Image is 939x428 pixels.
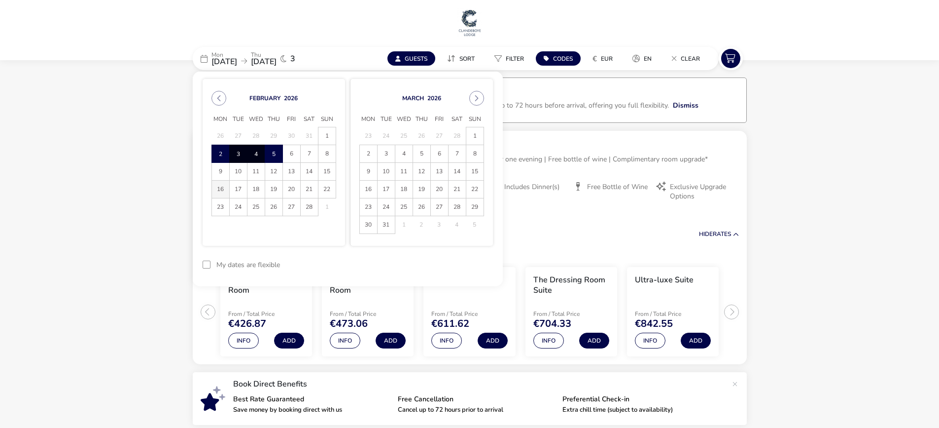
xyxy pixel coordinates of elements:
[233,396,390,403] p: Best Rate Guaranteed
[211,112,229,127] span: Mon
[377,198,395,216] td: 24
[378,198,395,216] span: 24
[378,145,395,162] span: 3
[430,127,448,145] td: 27
[487,51,536,66] naf-pibe-menu-bar-item: Filter
[533,275,609,296] h3: The Dressing Room Suite
[318,163,336,181] td: 15
[466,198,484,216] span: 29
[300,181,318,198] td: 21
[247,163,265,181] td: 11
[413,181,430,198] td: 19
[211,163,229,181] td: 9
[229,112,247,127] span: Tue
[395,216,413,234] td: 1
[585,51,625,66] naf-pibe-menu-bar-item: €EUR
[203,79,493,246] div: Choose Date
[466,127,484,145] span: 1
[359,181,377,198] td: 16
[413,145,430,162] span: 5
[301,163,318,180] span: 14
[387,51,435,66] button: Guests
[318,127,336,145] span: 1
[300,112,318,127] span: Sat
[395,145,413,162] span: 4
[405,55,427,63] span: Guests
[212,181,229,198] span: 16
[427,94,441,102] button: Choose Year
[644,55,652,63] span: en
[469,91,484,106] button: Next Month
[635,319,673,329] span: €842.55
[579,333,609,349] button: Add
[247,145,265,163] td: 4
[249,94,280,102] button: Choose Month
[290,55,295,63] span: 3
[466,163,484,180] span: 15
[430,145,448,163] td: 6
[359,112,377,127] span: Mon
[466,216,484,234] td: 5
[211,198,229,216] td: 23
[663,51,712,66] naf-pibe-menu-bar-item: Clear
[413,112,430,127] span: Thu
[301,198,318,216] span: 28
[282,112,300,127] span: Fri
[431,333,462,349] button: Info
[360,216,377,233] span: 30
[283,198,300,216] span: 27
[413,216,430,234] td: 2
[448,145,466,163] td: 7
[466,145,484,162] span: 8
[466,145,484,163] td: 8
[247,163,265,180] span: 11
[601,55,613,63] span: EUR
[230,181,247,198] span: 17
[449,163,466,180] span: 14
[395,145,413,163] td: 4
[300,198,318,216] td: 28
[274,333,304,349] button: Add
[266,146,282,163] span: 5
[318,181,336,198] td: 22
[377,112,395,127] span: Tue
[431,198,448,216] span: 27
[430,198,448,216] td: 27
[318,198,336,216] td: 1
[283,181,300,198] span: 20
[360,181,377,198] span: 16
[284,94,298,102] button: Choose Year
[233,380,727,388] p: Book Direct Benefits
[330,311,406,317] p: From / Total Price
[430,181,448,198] td: 20
[408,139,739,150] h2: Luxury for Less
[622,263,724,361] swiper-slide: 5 / 5
[301,145,318,162] span: 7
[282,145,300,163] td: 6
[413,127,430,145] td: 26
[625,51,663,66] naf-pibe-menu-bar-item: en
[247,127,265,145] td: 28
[359,145,377,163] td: 2
[216,262,280,269] label: My dates are flexible
[431,181,448,198] span: 20
[448,112,466,127] span: Sat
[229,198,247,216] td: 24
[413,163,430,180] span: 12
[431,311,507,317] p: From / Total Price
[247,198,265,216] td: 25
[265,127,282,145] td: 29
[457,8,482,38] a: Main Website
[395,181,413,198] td: 18
[431,145,448,162] span: 6
[211,52,237,58] p: Mon
[635,333,665,349] button: Info
[487,51,532,66] button: Filter
[247,112,265,127] span: Wed
[673,100,698,111] button: Dismiss
[378,181,395,198] span: 17
[400,131,747,209] div: Luxury for Less3 nights B&B | 3-course dinner one evening | Free bottle of wine | Complimentary r...
[318,163,336,180] span: 15
[247,181,265,198] span: 18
